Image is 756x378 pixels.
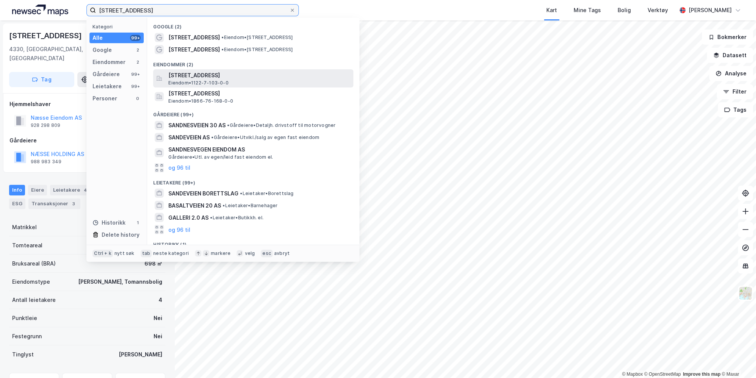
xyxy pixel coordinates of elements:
div: [PERSON_NAME], Tomannsbolig [78,277,162,286]
button: Datasett [707,48,753,63]
iframe: Chat Widget [718,342,756,378]
div: Nei [154,314,162,323]
div: velg [245,250,255,256]
div: Punktleie [12,314,37,323]
span: Eiendom • [STREET_ADDRESS] [221,34,293,41]
div: Kart [546,6,557,15]
button: Bokmerker [702,30,753,45]
span: [STREET_ADDRESS] [168,45,220,54]
div: 2 [135,47,141,53]
div: Eiere [28,185,47,195]
span: • [221,34,224,40]
div: 928 298 809 [31,122,60,128]
div: Transaksjoner [28,198,80,209]
div: 988 983 349 [31,159,61,165]
span: • [221,47,224,52]
span: Leietaker • Barnehager [223,203,278,209]
div: Leietakere [50,185,92,195]
span: • [211,134,213,140]
div: ESG [9,198,25,209]
div: Tomteareal [12,241,42,250]
div: Eiendommer [93,58,125,67]
div: Bolig [618,6,631,15]
div: Google [93,45,112,55]
div: Antall leietakere [12,295,56,305]
div: 4 [82,186,89,194]
div: Gårdeiere (99+) [147,106,359,119]
div: Tinglyst [12,350,34,359]
div: Historikk (1) [147,236,359,249]
div: 0 [135,95,141,102]
span: [STREET_ADDRESS] [168,33,220,42]
button: og 96 til [168,225,190,234]
span: [STREET_ADDRESS] [168,89,350,98]
div: nytt søk [114,250,135,256]
button: Tag [9,72,74,87]
span: Gårdeiere • Detaljh. drivstoff til motorvogner [227,122,336,128]
div: Leietakere [93,82,122,91]
button: Analyse [709,66,753,81]
div: Eiendomstype [12,277,50,286]
div: Verktøy [648,6,668,15]
span: Leietaker • Butikkh. el. [210,215,264,221]
span: SANDNESVEGEN EIENDOM AS [168,145,350,154]
span: • [210,215,212,220]
span: Eiendom • [STREET_ADDRESS] [221,47,293,53]
span: Eiendom • 1866-76-168-0-0 [168,98,233,104]
div: [PERSON_NAME] [119,350,162,359]
span: Eiendom • 1122-7-103-0-0 [168,80,228,86]
img: Z [738,286,753,300]
div: Historikk [93,218,125,227]
div: Gårdeiere [93,70,120,79]
span: • [240,191,242,196]
div: Info [9,185,25,195]
div: Kategori [93,24,144,30]
div: markere [211,250,231,256]
div: tab [141,250,152,257]
div: neste kategori [153,250,189,256]
span: • [223,203,225,208]
div: Gårdeiere [9,136,165,145]
div: [STREET_ADDRESS] [9,30,83,42]
div: Hjemmelshaver [9,100,165,109]
span: • [227,122,229,128]
span: SANDEVEIEN AS [168,133,210,142]
div: Alle [93,33,103,42]
div: Delete history [102,230,140,239]
span: BASALTVEIEN 20 AS [168,201,221,210]
div: Bruksareal (BRA) [12,259,56,268]
div: esc [261,250,273,257]
span: Leietaker • Borettslag [240,191,293,197]
div: Nei [154,332,162,341]
span: Gårdeiere • Utl. av egen/leid fast eiendom el. [168,154,273,160]
span: GALLERI 2.0 AS [168,213,209,222]
div: 2 [135,59,141,65]
a: Improve this map [683,372,720,377]
div: [PERSON_NAME] [689,6,732,15]
button: Tags [718,102,753,117]
input: Søk på adresse, matrikkel, gårdeiere, leietakere eller personer [96,5,289,16]
div: Kontrollprogram for chat [718,342,756,378]
div: Eiendommer (2) [147,56,359,69]
div: 99+ [130,71,141,77]
div: Leietakere (99+) [147,174,359,187]
div: avbryt [274,250,290,256]
div: 1 [135,220,141,226]
div: Mine Tags [574,6,601,15]
a: OpenStreetMap [644,372,681,377]
button: Filter [717,84,753,99]
div: Festegrunn [12,332,42,341]
div: 4 [158,295,162,305]
div: Google (2) [147,18,359,31]
div: Personer [93,94,117,103]
div: 4330, [GEOGRAPHIC_DATA], [GEOGRAPHIC_DATA] [9,45,130,63]
a: Mapbox [622,372,643,377]
img: logo.a4113a55bc3d86da70a041830d287a7e.svg [12,5,68,16]
div: 3 [70,200,77,208]
div: 99+ [130,35,141,41]
div: Ctrl + k [93,250,113,257]
span: Gårdeiere • Utvikl./salg av egen fast eiendom [211,134,319,141]
button: og 96 til [168,163,190,172]
div: 99+ [130,83,141,89]
span: SANDEVEIEN BORETTSLAG [168,189,238,198]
